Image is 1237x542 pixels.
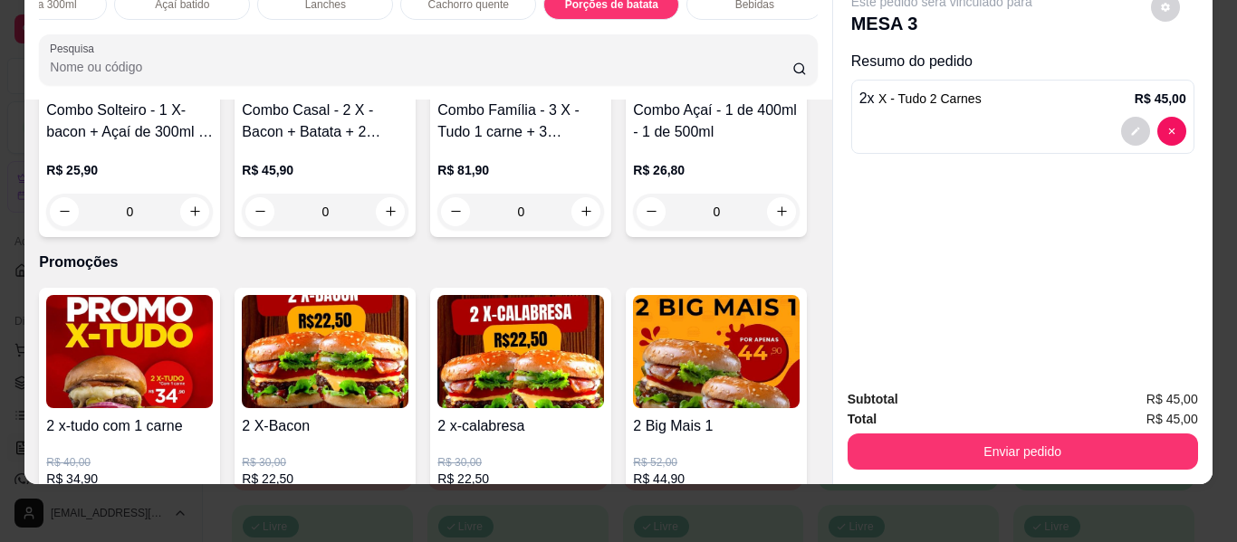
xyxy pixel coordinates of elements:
[441,197,470,226] button: decrease-product-quantity
[437,295,604,408] img: product-image
[50,41,101,56] label: Pesquisa
[633,295,800,408] img: product-image
[242,100,408,143] h4: Combo Casal - 2 X - Bacon + Batata + 2 Guaravitas
[242,470,408,488] p: R$ 22,50
[1157,117,1186,146] button: decrease-product-quantity
[46,455,213,470] p: R$ 40,00
[633,415,800,437] h4: 2 Big Mais 1
[46,470,213,488] p: R$ 34,90
[242,295,408,408] img: product-image
[859,88,982,109] p: 2 x
[848,392,898,406] strong: Subtotal
[242,455,408,470] p: R$ 30,00
[633,455,800,470] p: R$ 52,00
[633,100,800,143] h4: Combo Açaí - 1 de 400ml - 1 de 500ml
[242,161,408,179] p: R$ 45,90
[848,412,877,426] strong: Total
[571,197,600,226] button: increase-product-quantity
[633,161,800,179] p: R$ 26,80
[437,470,604,488] p: R$ 22,50
[1121,117,1150,146] button: decrease-product-quantity
[46,161,213,179] p: R$ 25,90
[848,433,1198,470] button: Enviar pedido
[39,252,817,273] p: Promoções
[437,100,604,143] h4: Combo Família - 3 X - Tudo 1 carne + 3 Guaravita + 1 Batata G
[437,415,604,437] h4: 2 x-calabresa
[851,51,1194,72] p: Resumo do pedido
[878,91,982,106] span: X - Tudo 2 Carnes
[46,415,213,437] h4: 2 x-tudo com 1 carne
[50,197,79,226] button: decrease-product-quantity
[50,58,792,76] input: Pesquisa
[437,455,604,470] p: R$ 30,00
[242,415,408,437] h4: 2 X-Bacon
[633,470,800,488] p: R$ 44,90
[1146,389,1198,409] span: R$ 45,00
[46,295,213,408] img: product-image
[1135,90,1186,108] p: R$ 45,00
[46,100,213,143] h4: Combo Solteiro - 1 X-bacon + Açaí de 300ml + 1 Guaravita
[437,161,604,179] p: R$ 81,90
[851,11,1032,36] p: MESA 3
[180,197,209,226] button: increase-product-quantity
[245,197,274,226] button: decrease-product-quantity
[1146,409,1198,429] span: R$ 45,00
[376,197,405,226] button: increase-product-quantity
